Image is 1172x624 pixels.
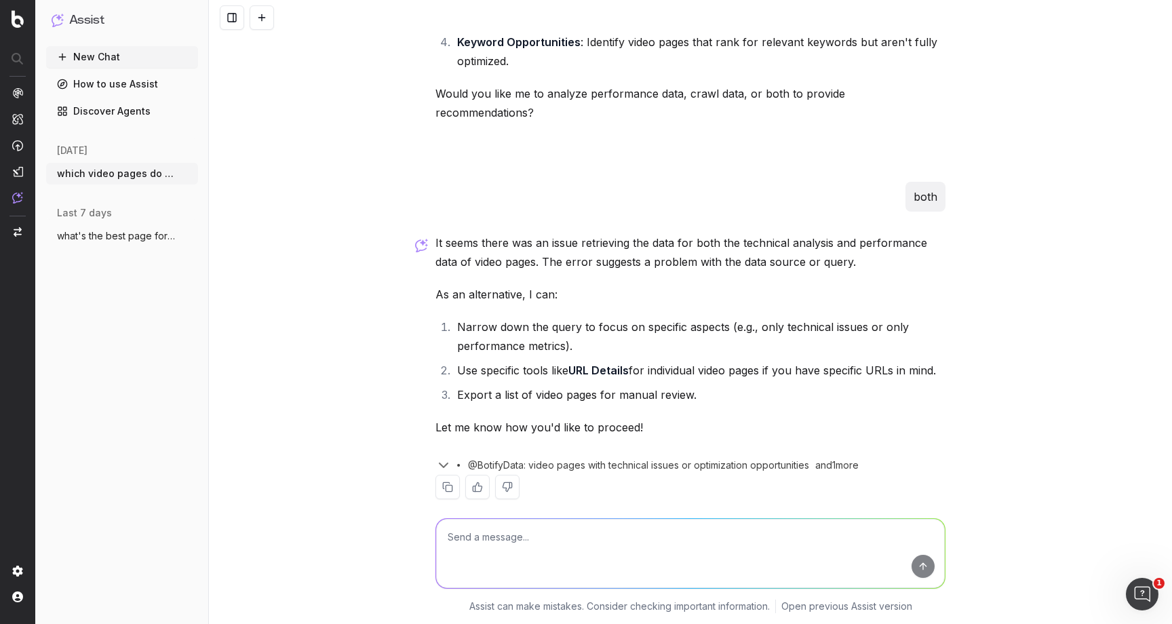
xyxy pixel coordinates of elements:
img: Studio [12,166,23,177]
img: My account [12,591,23,602]
span: which video pages do you recommend for o [57,167,176,180]
img: Setting [12,566,23,577]
a: Open previous Assist version [781,600,912,613]
p: Would you like me to analyze performance data, crawl data, or both to provide recommendations? [435,84,945,122]
span: 1 [1154,578,1165,589]
strong: URL Details [568,364,629,377]
li: Narrow down the query to focus on specific aspects (e.g., only technical issues or only performan... [453,317,945,355]
iframe: Intercom live chat [1126,578,1158,610]
a: Discover Agents [46,100,198,122]
p: Assist can make mistakes. Consider checking important information. [469,600,770,613]
p: Let me know how you'd like to proceed! [435,418,945,437]
img: Intelligence [12,113,23,125]
span: last 7 days [57,206,112,220]
img: Botify logo [12,10,24,28]
h1: Assist [69,11,104,30]
li: : Identify video pages that rank for relevant keywords but aren't fully optimized. [453,33,945,71]
button: New Chat [46,46,198,68]
span: @BotifyData: video pages with technical issues or optimization opportunities [468,459,809,472]
button: Assist [52,11,193,30]
img: Switch project [14,227,22,237]
li: Use specific tools like for individual video pages if you have specific URLs in mind. [453,361,945,380]
div: and 1 more [809,459,874,472]
button: which video pages do you recommend for o [46,163,198,184]
p: both [914,187,937,206]
img: Botify assist logo [415,239,428,252]
span: [DATE] [57,144,87,157]
p: As an alternative, I can: [435,285,945,304]
li: Export a list of video pages for manual review. [453,385,945,404]
img: Activation [12,140,23,151]
img: Assist [52,14,64,26]
a: How to use Assist [46,73,198,95]
p: It seems there was an issue retrieving the data for both the technical analysis and performance d... [435,233,945,271]
strong: Keyword Opportunities [457,35,581,49]
img: Assist [12,192,23,203]
span: what's the best page for video editing [57,229,176,243]
img: Analytics [12,87,23,98]
button: what's the best page for video editing [46,225,198,247]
